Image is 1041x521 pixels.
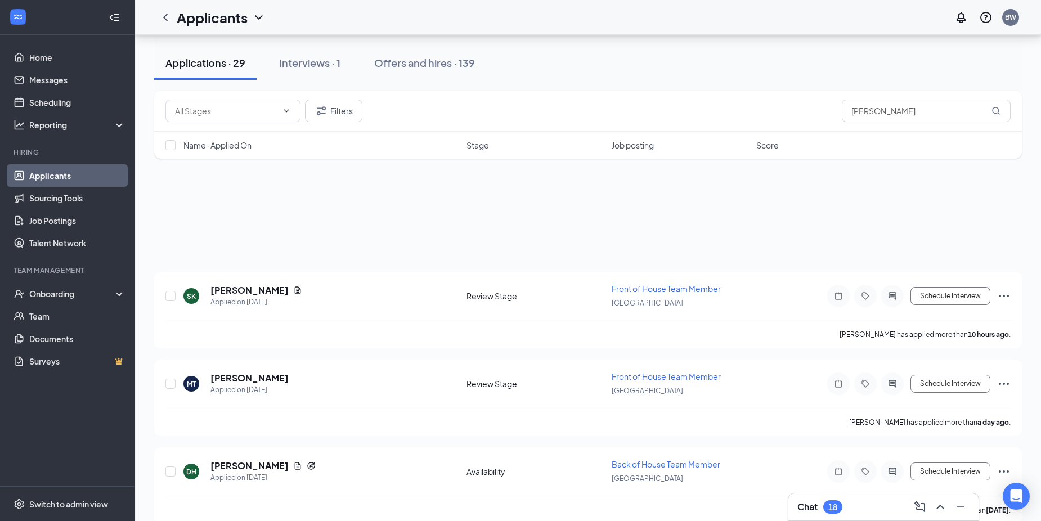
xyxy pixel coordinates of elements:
[466,466,605,477] div: Availability
[934,500,947,514] svg: ChevronUp
[859,467,872,476] svg: Tag
[177,8,248,27] h1: Applicants
[612,284,721,294] span: Front of House Team Member
[952,498,970,516] button: Minimize
[293,286,302,295] svg: Document
[282,106,291,115] svg: ChevronDown
[29,232,125,254] a: Talent Network
[910,375,990,393] button: Schedule Interview
[14,288,25,299] svg: UserCheck
[29,187,125,209] a: Sourcing Tools
[913,500,927,514] svg: ComposeMessage
[466,378,605,389] div: Review Stage
[29,498,108,510] div: Switch to admin view
[29,69,125,91] a: Messages
[911,498,929,516] button: ComposeMessage
[252,11,266,24] svg: ChevronDown
[183,140,252,151] span: Name · Applied On
[305,100,362,122] button: Filter Filters
[840,330,1011,339] p: [PERSON_NAME] has applied more than .
[210,460,289,472] h5: [PERSON_NAME]
[14,498,25,510] svg: Settings
[886,379,899,388] svg: ActiveChat
[859,291,872,300] svg: Tag
[1003,483,1030,510] div: Open Intercom Messenger
[886,467,899,476] svg: ActiveChat
[466,140,489,151] span: Stage
[12,11,24,23] svg: WorkstreamLogo
[997,465,1011,478] svg: Ellipses
[466,290,605,302] div: Review Stage
[293,461,302,470] svg: Document
[187,291,196,301] div: SK
[29,164,125,187] a: Applicants
[886,291,899,300] svg: ActiveChat
[29,91,125,114] a: Scheduling
[977,418,1009,426] b: a day ago
[307,461,316,470] svg: Reapply
[29,288,116,299] div: Onboarding
[931,498,949,516] button: ChevronUp
[828,502,837,512] div: 18
[612,140,654,151] span: Job posting
[29,119,126,131] div: Reporting
[187,379,196,389] div: MT
[210,472,316,483] div: Applied on [DATE]
[1005,12,1016,22] div: BW
[175,105,277,117] input: All Stages
[29,350,125,372] a: SurveysCrown
[612,459,720,469] span: Back of House Team Member
[986,506,1009,514] b: [DATE]
[997,377,1011,390] svg: Ellipses
[997,289,1011,303] svg: Ellipses
[832,291,845,300] svg: Note
[612,474,683,483] span: [GEOGRAPHIC_DATA]
[14,266,123,275] div: Team Management
[14,147,123,157] div: Hiring
[991,106,1000,115] svg: MagnifyingGlass
[797,501,818,513] h3: Chat
[842,100,1011,122] input: Search in applications
[954,11,968,24] svg: Notifications
[968,330,1009,339] b: 10 hours ago
[849,417,1011,427] p: [PERSON_NAME] has applied more than .
[29,209,125,232] a: Job Postings
[612,371,721,381] span: Front of House Team Member
[756,140,779,151] span: Score
[14,119,25,131] svg: Analysis
[159,11,172,24] svg: ChevronLeft
[910,462,990,480] button: Schedule Interview
[832,467,845,476] svg: Note
[859,379,872,388] svg: Tag
[186,467,196,477] div: DH
[109,12,120,23] svg: Collapse
[954,500,967,514] svg: Minimize
[612,299,683,307] span: [GEOGRAPHIC_DATA]
[315,104,328,118] svg: Filter
[612,387,683,395] span: [GEOGRAPHIC_DATA]
[165,56,245,70] div: Applications · 29
[979,11,993,24] svg: QuestionInfo
[210,372,289,384] h5: [PERSON_NAME]
[29,46,125,69] a: Home
[279,56,340,70] div: Interviews · 1
[210,297,302,308] div: Applied on [DATE]
[832,379,845,388] svg: Note
[29,305,125,327] a: Team
[374,56,475,70] div: Offers and hires · 139
[29,327,125,350] a: Documents
[210,284,289,297] h5: [PERSON_NAME]
[910,287,990,305] button: Schedule Interview
[210,384,289,396] div: Applied on [DATE]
